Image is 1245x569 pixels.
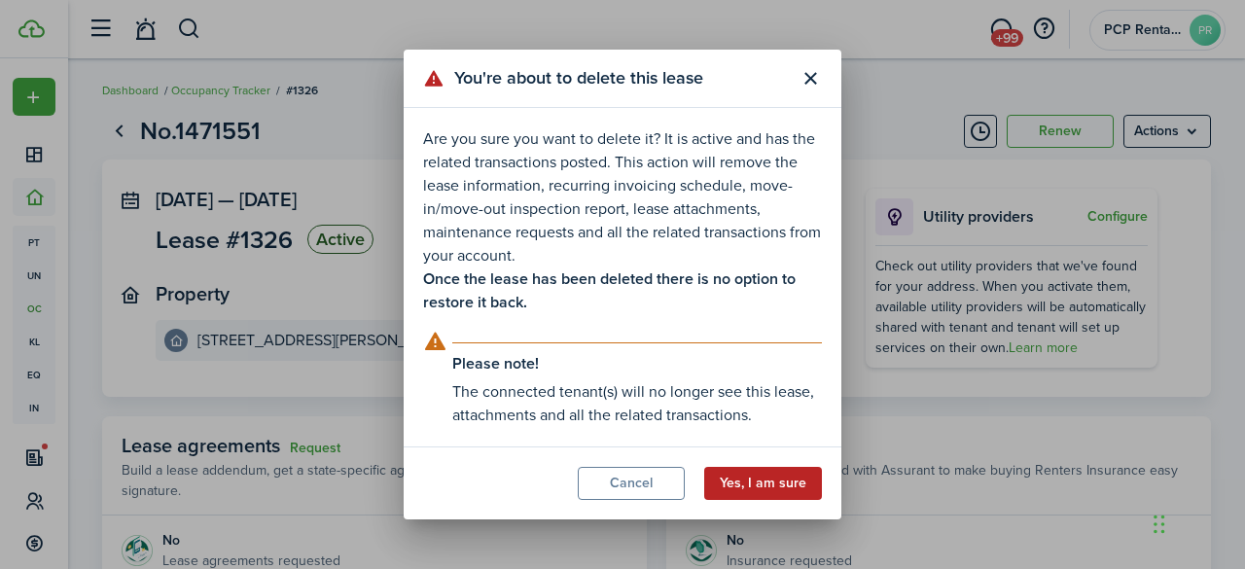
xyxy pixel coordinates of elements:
button: Cancel [578,467,685,500]
explanation-description: The connected tenant(s) will no longer see this lease, attachments and all the related transactions. [452,380,822,427]
iframe: Chat Widget [1148,476,1245,569]
i: outline [423,330,447,353]
p: Are you sure you want to delete it? It is active and has the related transactions posted. This ac... [423,127,822,267]
b: Once the lease has been deleted there is no option to restore it back. [423,267,796,313]
explanation-title: Please note! [452,355,822,373]
button: Close modal [794,62,827,95]
div: Drag [1154,495,1165,553]
span: You're about to delete this lease [454,65,703,91]
button: Yes, I am sure [704,467,822,500]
